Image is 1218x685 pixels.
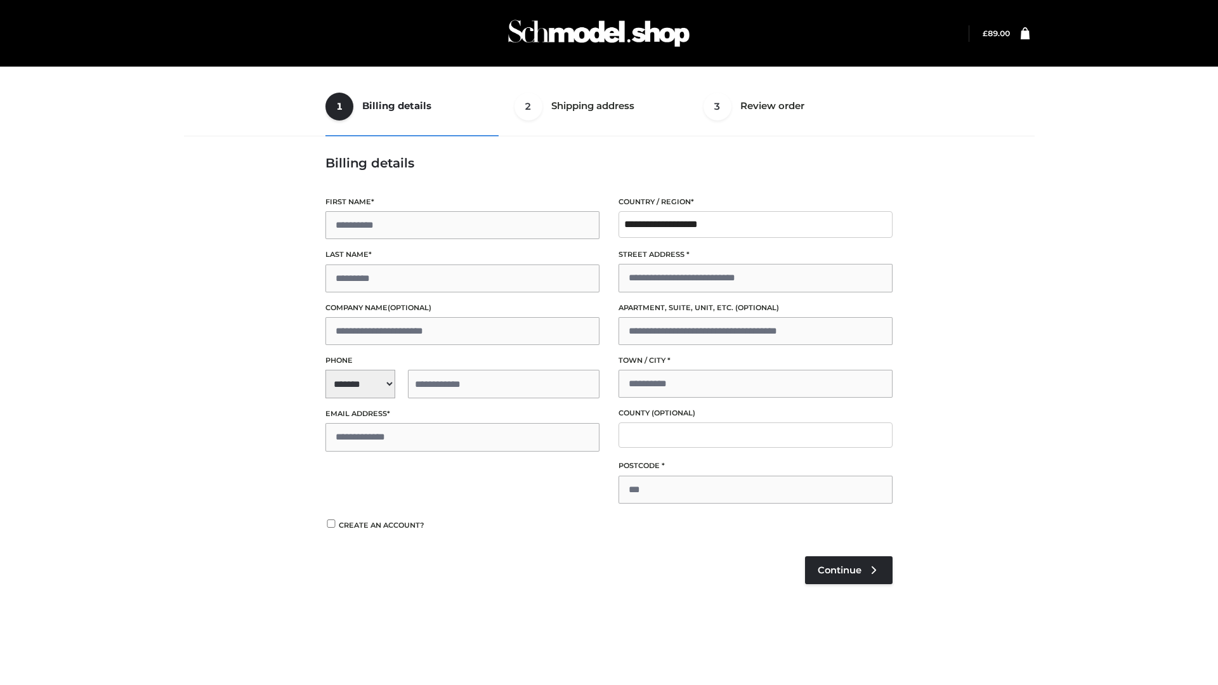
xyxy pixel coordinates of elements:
[325,408,599,420] label: Email address
[619,407,893,419] label: County
[619,460,893,472] label: Postcode
[735,303,779,312] span: (optional)
[983,29,988,38] span: £
[504,8,694,58] img: Schmodel Admin 964
[388,303,431,312] span: (optional)
[619,355,893,367] label: Town / City
[325,302,599,314] label: Company name
[619,302,893,314] label: Apartment, suite, unit, etc.
[983,29,1010,38] bdi: 89.00
[325,355,599,367] label: Phone
[652,408,695,417] span: (optional)
[325,249,599,261] label: Last name
[339,521,424,530] span: Create an account?
[325,196,599,208] label: First name
[619,249,893,261] label: Street address
[818,564,861,576] span: Continue
[325,519,337,528] input: Create an account?
[983,29,1010,38] a: £89.00
[619,196,893,208] label: Country / Region
[325,155,893,171] h3: Billing details
[805,556,893,584] a: Continue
